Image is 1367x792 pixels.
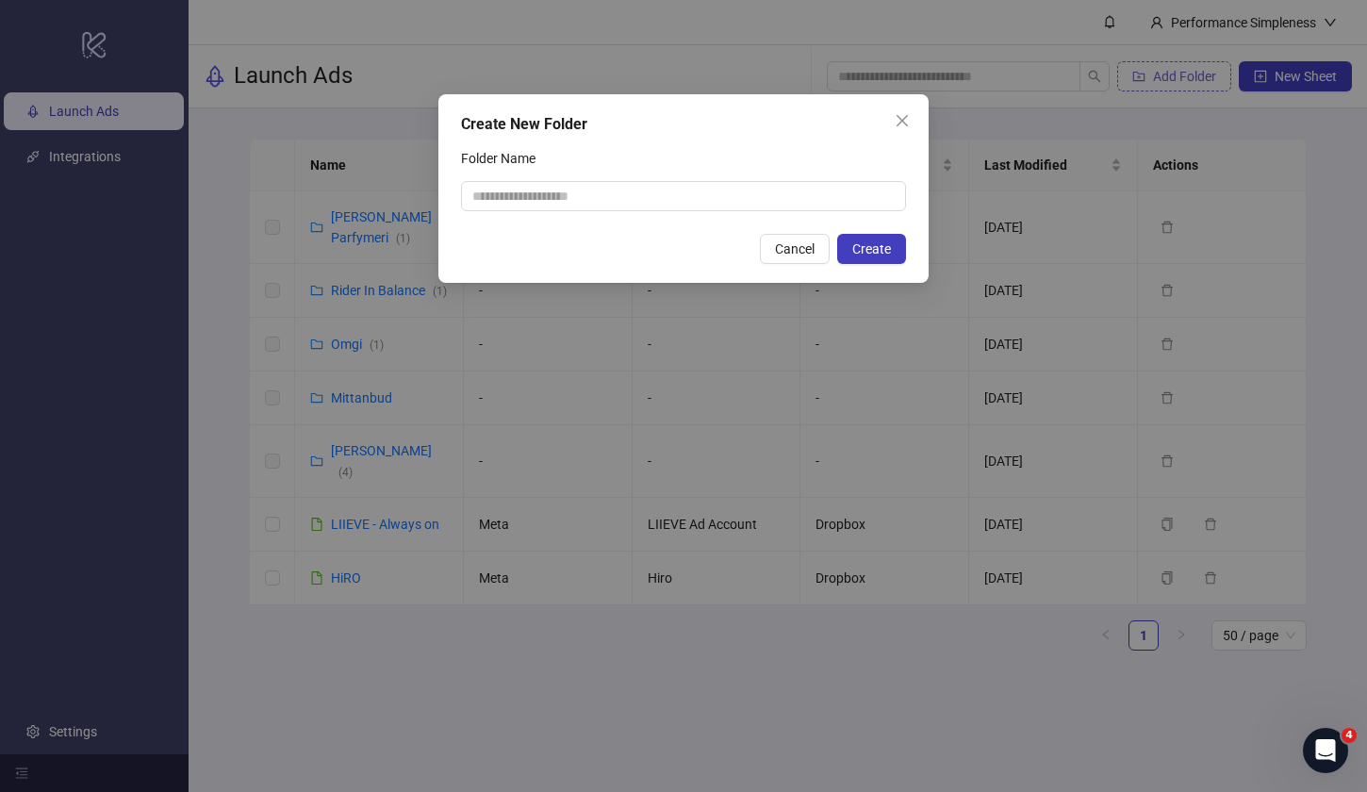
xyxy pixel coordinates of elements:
label: Folder Name [461,143,548,173]
button: Close [887,106,917,136]
span: close [895,113,910,128]
div: Create New Folder [461,113,906,136]
button: Cancel [760,234,830,264]
span: Create [852,241,891,256]
span: 4 [1342,728,1357,743]
input: Folder Name [461,181,906,211]
button: Create [837,234,906,264]
span: Cancel [775,241,815,256]
iframe: Intercom live chat [1303,728,1348,773]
